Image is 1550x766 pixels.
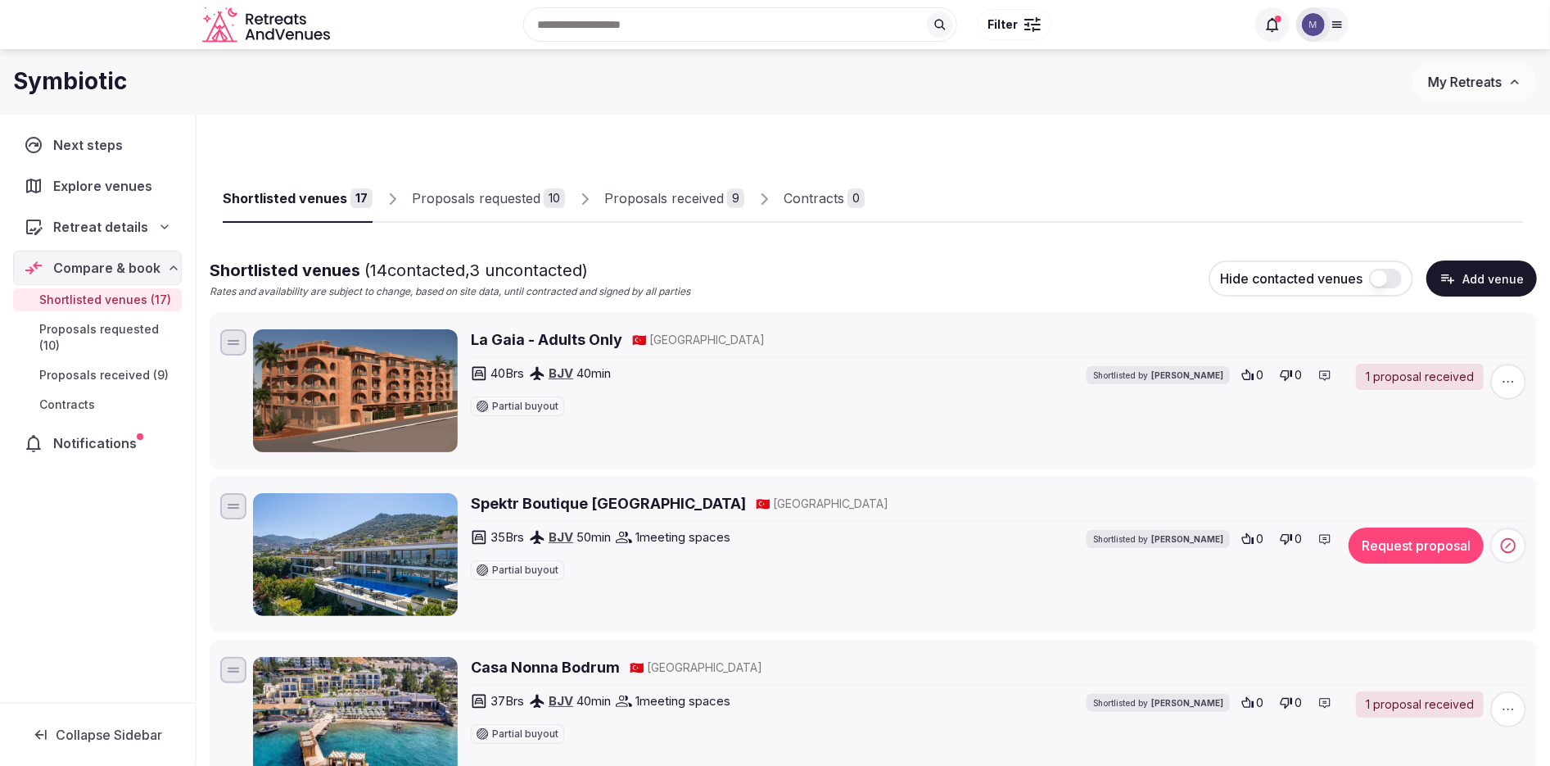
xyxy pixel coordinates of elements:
[202,7,333,43] svg: Retreats and Venues company logo
[1151,369,1223,381] span: [PERSON_NAME]
[1349,528,1484,564] button: Request proposal
[1295,531,1302,547] span: 0
[490,528,524,546] span: 35 Brs
[544,188,565,208] div: 10
[492,729,558,739] span: Partial buyout
[1220,270,1362,287] span: Hide contacted venues
[253,329,458,452] img: La Gaia - Adults Only
[576,365,611,382] span: 40 min
[1256,367,1263,383] span: 0
[490,365,524,382] span: 40 Brs
[549,365,573,381] a: BJV
[576,528,611,546] span: 50 min
[1087,694,1230,712] div: Shortlisted by
[412,175,565,223] a: Proposals requested10
[1275,364,1307,387] button: 0
[492,565,558,575] span: Partial buyout
[635,528,730,546] span: 1 meeting spaces
[977,9,1051,40] button: Filter
[1236,528,1268,551] button: 0
[223,175,373,223] a: Shortlisted venues17
[364,261,588,280] span: ( 14 contacted, 3 uncontacted)
[1428,74,1502,90] span: My Retreats
[1256,531,1263,547] span: 0
[784,188,844,208] div: Contracts
[1295,695,1302,711] span: 0
[13,717,182,753] button: Collapse Sidebar
[53,433,143,453] span: Notifications
[773,496,888,512] span: [GEOGRAPHIC_DATA]
[1151,697,1223,709] span: [PERSON_NAME]
[647,659,762,676] span: [GEOGRAPHIC_DATA]
[13,426,182,460] a: Notifications
[987,16,1018,33] span: Filter
[39,292,171,308] span: Shortlisted venues (17)
[412,188,540,208] div: Proposals requested
[549,529,573,545] a: BJV
[649,332,765,348] span: [GEOGRAPHIC_DATA]
[53,135,129,155] span: Next steps
[492,401,558,411] span: Partial buyout
[1356,691,1484,718] a: 1 proposal received
[1302,13,1325,36] img: mia
[202,7,333,43] a: Visit the homepage
[490,692,524,709] span: 37 Brs
[1426,261,1537,297] button: Add venue
[632,332,646,348] button: 🇹🇷
[53,217,148,237] span: Retreat details
[604,188,724,208] div: Proposals received
[1087,530,1230,548] div: Shortlisted by
[756,496,770,512] button: 🇹🇷
[784,175,865,223] a: Contracts0
[1151,533,1223,545] span: [PERSON_NAME]
[13,364,182,387] a: Proposals received (9)
[13,128,182,162] a: Next steps
[210,261,588,280] span: Shortlisted venues
[350,188,373,208] div: 17
[576,692,611,709] span: 40 min
[39,367,169,383] span: Proposals received (9)
[253,493,458,616] img: Spektr Boutique Hotel Yalikavak
[13,66,127,97] h1: Symbiotic
[210,285,690,299] p: Rates and availability are subject to change, based on site data, until contracted and signed by ...
[39,397,95,413] span: Contracts
[549,693,573,709] a: BJV
[53,176,159,196] span: Explore venues
[632,333,646,347] span: 🇹🇷
[39,321,175,354] span: Proposals requested (10)
[13,169,182,203] a: Explore venues
[471,657,620,678] a: Casa Nonna Bodrum
[1236,691,1268,714] button: 0
[1275,528,1307,551] button: 0
[1295,367,1302,383] span: 0
[756,496,770,510] span: 🇹🇷
[13,288,182,311] a: Shortlisted venues (17)
[604,175,744,223] a: Proposals received9
[1412,61,1537,102] button: My Retreats
[635,692,730,709] span: 1 meeting spaces
[1087,366,1230,384] div: Shortlisted by
[727,188,744,208] div: 9
[13,393,182,416] a: Contracts
[471,493,746,514] a: Spektr Boutique [GEOGRAPHIC_DATA]
[1275,691,1307,714] button: 0
[1256,695,1263,711] span: 0
[847,188,865,208] div: 0
[471,329,622,350] a: La Gaia - Adults Only
[56,727,162,743] span: Collapse Sidebar
[13,318,182,357] a: Proposals requested (10)
[1356,364,1484,390] a: 1 proposal received
[53,258,160,278] span: Compare & book
[1236,364,1268,387] button: 0
[223,188,347,208] div: Shortlisted venues
[630,660,644,674] span: 🇹🇷
[630,659,644,676] button: 🇹🇷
